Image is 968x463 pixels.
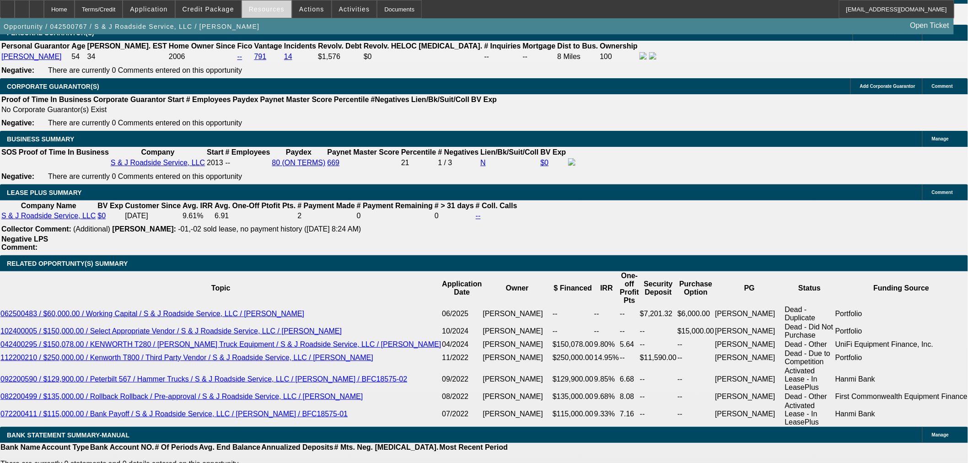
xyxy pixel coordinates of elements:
a: $0 [97,212,106,220]
td: 04/2024 [441,340,482,349]
td: $135,000.00 [552,392,594,401]
b: Lien/Bk/Suit/Coll [411,96,469,103]
b: Negative: [1,119,34,127]
td: 54 [71,52,86,62]
b: Paynet Master Score [260,96,332,103]
a: [PERSON_NAME] [1,53,62,60]
td: [PERSON_NAME] [483,349,553,366]
td: Hanmi Bank [835,366,968,392]
td: Dead - Did Not Purchase [785,323,835,340]
b: Avg. One-Off Ptofit Pts. [215,202,296,210]
td: $129,900.00 [552,366,594,392]
a: 112200210 / $250,000.00 / Kenworth T800 / Third Party Vendor / S & J Roadside Service, LLC / [PER... [0,354,373,361]
span: Credit Package [183,5,234,13]
td: -- [594,305,619,323]
span: -01,-02 sold lease, no payment history ([DATE] 8:24 AM) [178,225,361,233]
a: S & J Roadside Service, LLC [1,212,96,220]
td: [PERSON_NAME] [715,392,785,401]
span: BUSINESS SUMMARY [7,135,74,143]
div: 1 / 3 [438,159,479,167]
span: Application [130,5,167,13]
img: linkedin-icon.png [649,52,656,59]
b: Negative LPS Comment: [1,235,48,251]
td: -- [677,349,715,366]
td: -- [677,401,715,427]
td: $15,000.00 [677,323,715,340]
b: # Coll. Calls [476,202,517,210]
div: 21 [401,159,436,167]
th: PG [715,271,785,305]
a: 14 [284,53,292,60]
a: 092200590 / $129,900.00 / Peterbilt 567 / Hammer Trucks / S & J Roadside Service, LLC / [PERSON_N... [0,375,407,383]
span: LEASE PLUS SUMMARY [7,189,82,196]
span: Manage [932,432,949,437]
b: Lien/Bk/Suit/Coll [480,148,538,156]
b: Incidents [284,42,316,50]
a: $0 [541,159,549,167]
td: First Commonwealth Equipment Finance [835,392,968,401]
span: CORPORATE GUARANTOR(S) [7,83,99,90]
td: Activated Lease - In LeasePlus [785,401,835,427]
td: [PERSON_NAME] [483,323,553,340]
b: # > 31 days [435,202,474,210]
b: BV Exp [471,96,497,103]
td: 6.91 [214,211,296,221]
b: Percentile [401,148,436,156]
td: 06/2025 [441,305,482,323]
td: Dead - Other [785,340,835,349]
th: Proof of Time In Business [1,95,92,104]
td: 09/2022 [441,366,482,392]
td: 2 [297,211,355,221]
th: Security Deposit [640,271,677,305]
td: Dead - Other [785,392,835,401]
td: [PERSON_NAME] [483,401,553,427]
b: Paydex [286,148,312,156]
b: Revolv. HELOC [MEDICAL_DATA]. [364,42,483,50]
td: $6,000.00 [677,305,715,323]
b: BV Exp [97,202,123,210]
b: Corporate Guarantor [93,96,166,103]
th: Account Type [41,443,90,452]
td: -- [640,340,677,349]
th: Owner [483,271,553,305]
button: Resources [242,0,291,18]
td: UniFi Equipment Finance, Inc. [835,340,968,349]
td: -- [552,305,594,323]
span: Comment [932,190,953,195]
td: $250,000.00 [552,349,594,366]
td: 9.61% [182,211,213,221]
b: [PERSON_NAME]. EST [87,42,167,50]
button: Credit Package [176,0,241,18]
td: $115,000.00 [552,401,594,427]
span: Actions [299,5,324,13]
td: Hanmi Bank [835,401,968,427]
b: Vantage [254,42,282,50]
th: Application Date [441,271,482,305]
b: Ownership [600,42,638,50]
td: 100 [599,52,638,62]
th: Bank Account NO. [90,443,155,452]
td: $150,078.00 [552,340,594,349]
img: facebook-icon.png [640,52,647,59]
td: 5.64 [619,340,640,349]
th: Funding Source [835,271,968,305]
td: Portfolio [835,323,968,340]
td: 8 Miles [557,52,599,62]
td: 9.33% [594,401,619,427]
td: [PERSON_NAME] [483,392,553,401]
td: [PERSON_NAME] [483,340,553,349]
td: 0 [434,211,474,221]
th: $ Financed [552,271,594,305]
b: # Payment Remaining [357,202,433,210]
b: Personal Guarantor [1,42,70,50]
td: -- [677,392,715,401]
td: -- [619,305,640,323]
td: [PERSON_NAME] [715,340,785,349]
b: # Inquiries [484,42,521,50]
td: 9.80% [594,340,619,349]
span: Add Corporate Guarantor [860,84,915,89]
td: 34 [87,52,167,62]
b: Percentile [334,96,369,103]
td: [PERSON_NAME] [715,366,785,392]
td: $0 [363,52,483,62]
